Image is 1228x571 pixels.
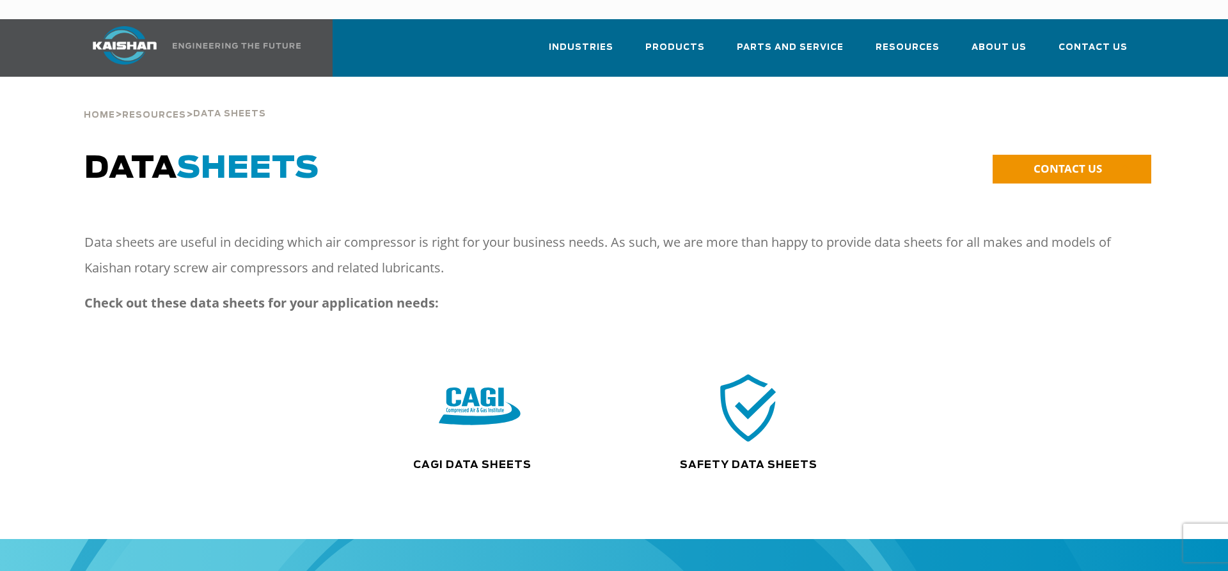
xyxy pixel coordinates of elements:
[77,19,303,77] a: Kaishan USA
[993,155,1151,184] a: CONTACT US
[1059,31,1128,74] a: Contact Us
[84,77,266,125] div: > >
[972,31,1027,74] a: About Us
[84,230,1121,281] p: Data sheets are useful in deciding which air compressor is right for your business needs. As such...
[122,111,186,120] span: Resources
[84,294,439,311] strong: Check out these data sheets for your application needs:
[549,31,613,74] a: Industries
[1034,161,1102,176] span: CONTACT US
[645,40,705,55] span: Products
[345,370,614,445] div: CAGI
[177,153,319,184] span: SHEETS
[625,370,872,445] div: safety icon
[645,31,705,74] a: Products
[1059,40,1128,55] span: Contact Us
[876,40,940,55] span: Resources
[711,370,785,445] img: safety icon
[680,460,817,470] a: Safety Data Sheets
[122,109,186,120] a: Resources
[737,31,844,74] a: Parts and Service
[77,26,173,65] img: kaishan logo
[84,153,319,184] span: DATA
[173,43,301,49] img: Engineering the future
[737,40,844,55] span: Parts and Service
[193,110,266,118] span: Data Sheets
[876,31,940,74] a: Resources
[439,366,521,449] img: CAGI
[84,109,115,120] a: Home
[84,111,115,120] span: Home
[413,460,531,470] a: CAGI Data Sheets
[549,40,613,55] span: Industries
[972,40,1027,55] span: About Us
